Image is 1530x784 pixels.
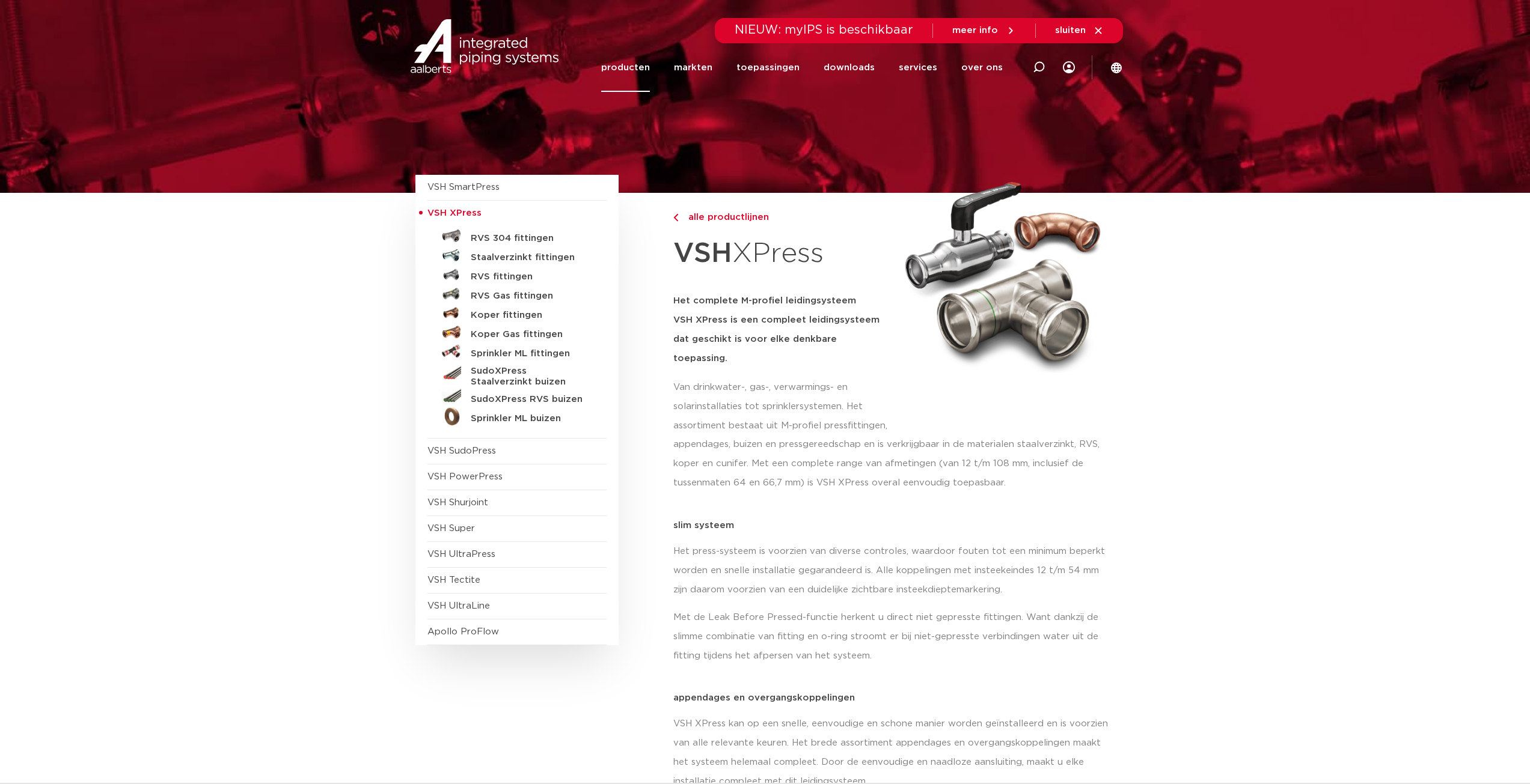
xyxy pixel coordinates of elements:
a: VSH PowerPress [427,472,503,481]
p: appendages en overgangskoppelingen [673,693,1115,702]
span: NIEUW: myIPS is beschikbaar [735,24,913,36]
a: RVS fittingen [427,265,607,284]
a: over ons [961,43,1003,92]
p: Het press-systeem is voorzien van diverse controles, waardoor fouten tot een minimum beperkt word... [673,542,1115,600]
a: Staalverzinkt fittingen [427,246,607,265]
h5: Sprinkler ML buizen [471,413,590,424]
h5: RVS 304 fittingen [471,233,590,244]
a: VSH UltraPress [427,550,495,559]
a: VSH Super [427,524,475,533]
a: VSH Shurjoint [427,498,488,507]
a: VSH UltraLine [427,601,490,610]
img: chevron-right.svg [673,214,678,222]
a: sluiten [1055,25,1104,36]
span: sluiten [1055,26,1086,35]
p: Van drinkwater-, gas-, verwarmings- en solarinstallaties tot sprinklersystemen. Het assortiment b... [673,378,891,436]
a: SudoXPress RVS buizen [427,387,607,407]
nav: Menu [601,43,1003,92]
a: RVS Gas fittingen [427,284,607,303]
a: alle productlijnen [673,210,891,225]
a: Koper Gas fittingen [427,323,607,342]
h5: Koper fittingen [471,310,590,321]
a: Sprinkler ML fittingen [427,342,607,361]
p: slim systeem [673,521,1115,530]
span: meer info [952,26,998,35]
h5: Het complete M-profiel leidingsysteem VSH XPress is een compleet leidingsysteem dat geschikt is v... [673,291,891,368]
a: Koper fittingen [427,303,607,323]
h1: XPress [673,231,891,277]
p: Met de Leak Before Pressed-functie herkent u direct niet gepresste fittingen. Want dankzij de sli... [673,608,1115,666]
a: RVS 304 fittingen [427,226,607,246]
a: SudoXPress Staalverzinkt buizen [427,361,607,387]
a: VSH SudoPress [427,446,496,455]
a: Sprinkler ML buizen [427,407,607,426]
div: my IPS [1063,43,1075,92]
h5: SudoXPress RVS buizen [471,394,590,405]
h5: Koper Gas fittingen [471,329,590,340]
a: markten [674,43,712,92]
h5: SudoXPress Staalverzinkt buizen [471,366,590,387]
a: meer info [952,25,1016,36]
a: downloads [824,43,875,92]
a: toepassingen [736,43,800,92]
strong: VSH [673,240,732,267]
span: alle productlijnen [681,213,769,222]
a: Apollo ProFlow [427,627,499,636]
h5: RVS Gas fittingen [471,291,590,302]
h5: RVS fittingen [471,272,590,282]
h5: Staalverzinkt fittingen [471,252,590,263]
a: producten [601,43,650,92]
a: VSH Tectite [427,576,480,585]
a: services [899,43,937,92]
h5: Sprinkler ML fittingen [471,348,590,359]
a: VSH SmartPress [427,183,500,192]
p: appendages, buizen en pressgereedschap en is verkrijgbaar in de materialen staalverzinkt, RVS, ko... [673,435,1115,493]
span: VSH XPress [427,208,482,217]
